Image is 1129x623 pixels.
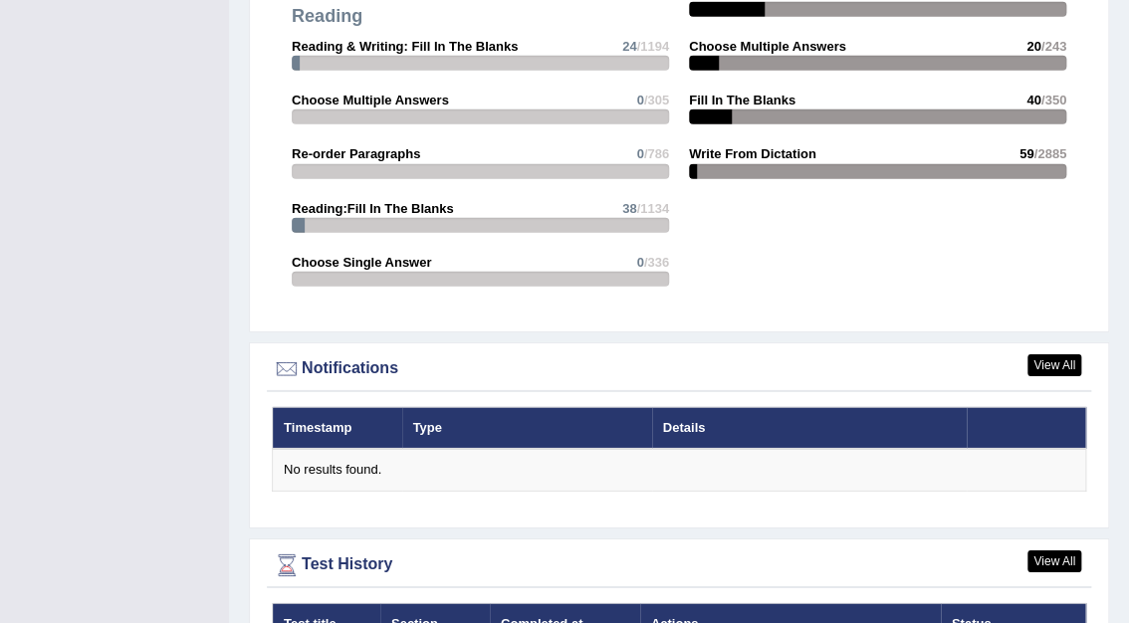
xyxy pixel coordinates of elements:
strong: Write From Dictation [689,146,816,161]
span: 59 [1019,146,1033,161]
span: /1134 [636,201,669,216]
strong: Reading [292,6,362,26]
span: /350 [1041,93,1066,107]
span: 0 [636,93,643,107]
span: /2885 [1033,146,1066,161]
a: View All [1027,550,1081,572]
span: 20 [1026,39,1040,54]
span: 0 [636,255,643,270]
div: No results found. [284,461,1074,480]
span: 38 [622,201,636,216]
strong: Reading & Writing: Fill In The Blanks [292,39,518,54]
a: View All [1027,354,1081,376]
strong: Choose Multiple Answers [689,39,846,54]
div: Notifications [272,354,1086,384]
strong: Fill In The Blanks [689,93,795,107]
div: Test History [272,550,1086,580]
span: /336 [644,255,669,270]
th: Details [652,407,967,449]
span: /305 [644,93,669,107]
th: Timestamp [273,407,402,449]
strong: Reading:Fill In The Blanks [292,201,454,216]
strong: Re-order Paragraphs [292,146,420,161]
span: /786 [644,146,669,161]
span: 0 [636,146,643,161]
span: /1194 [636,39,669,54]
span: 40 [1026,93,1040,107]
span: /243 [1041,39,1066,54]
th: Type [402,407,652,449]
strong: Choose Single Answer [292,255,431,270]
strong: Choose Multiple Answers [292,93,449,107]
span: 24 [622,39,636,54]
